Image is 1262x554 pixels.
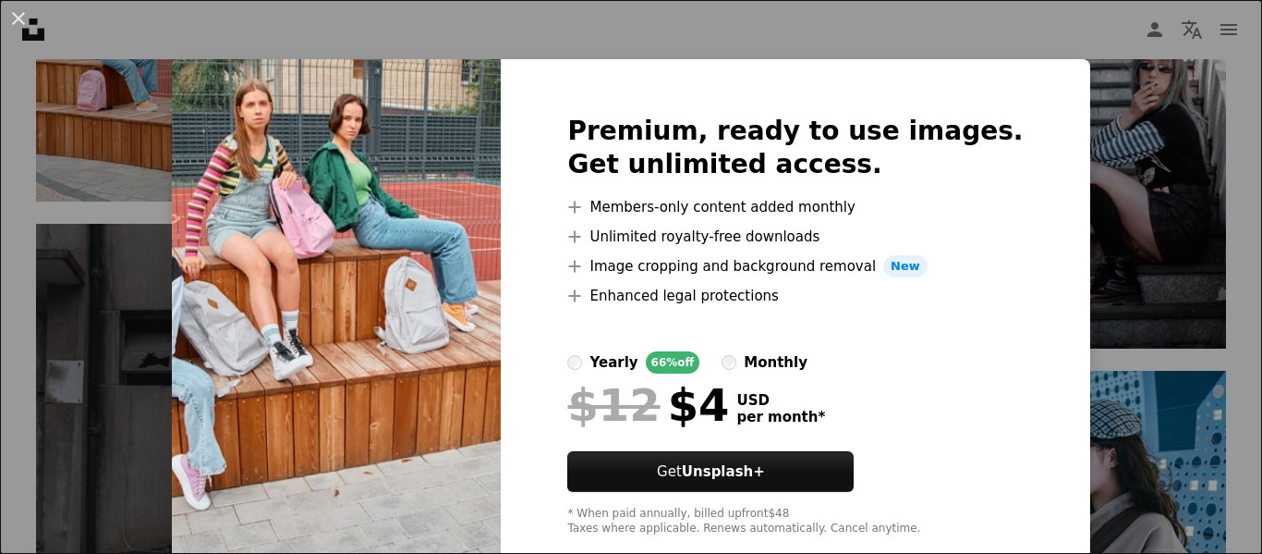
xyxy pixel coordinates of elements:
input: monthly [722,355,736,370]
button: GetUnsplash+ [567,451,854,492]
li: Image cropping and background removal [567,255,1023,277]
li: Enhanced legal protections [567,285,1023,307]
span: New [883,255,928,277]
div: monthly [744,351,807,374]
li: Unlimited royalty-free downloads [567,226,1023,248]
div: 66% off [646,351,700,374]
input: yearly66%off [567,355,582,370]
strong: Unsplash+ [682,463,765,480]
div: * When paid annually, billed upfront $48 Taxes where applicable. Renews automatically. Cancel any... [567,507,1023,536]
li: Members-only content added monthly [567,196,1023,218]
span: USD [736,392,825,409]
h2: Premium, ready to use images. Get unlimited access. [567,115,1023,181]
span: per month * [736,409,825,425]
div: $4 [567,381,729,429]
div: yearly [589,351,637,374]
span: $12 [567,381,660,429]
